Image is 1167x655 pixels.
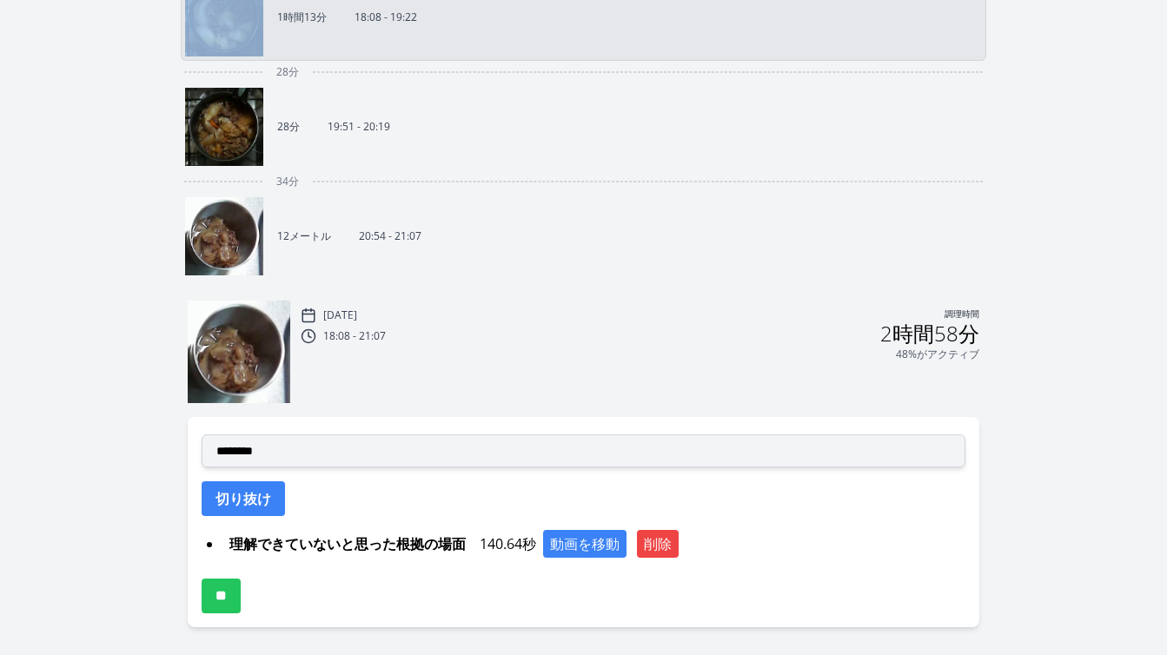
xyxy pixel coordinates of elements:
font: 削除 [644,534,672,553]
font: 140.64秒 [480,534,536,553]
font: 18:08 - 19:22 [355,10,417,24]
font: 理解できていないと思った根拠の場面 [229,534,466,553]
font: 調理時間 [945,308,979,320]
font: 切り抜け [215,489,271,508]
img: 250918115509_thumb.jpeg [188,301,290,403]
button: 切り抜け [202,481,285,516]
font: 28分 [277,119,300,134]
font: 19:51 - 20:19 [328,119,390,134]
font: 12メートル [277,228,331,243]
font: 動画を移動 [550,534,620,553]
img: 250918115509_thumb.jpeg [185,197,263,275]
button: 動画を移動 [543,530,627,558]
font: 18:08 - 21:07 [323,328,386,343]
font: 48%がアクティブ [896,347,979,361]
img: 250918105145_thumb.jpeg [185,88,263,166]
font: 28分 [276,64,299,79]
button: 削除 [637,530,679,558]
font: 20:54 - 21:07 [359,228,421,243]
font: 34分 [276,174,299,189]
font: [DATE] [323,308,357,322]
font: 1時間13分 [277,10,327,24]
font: 2時間58分 [880,319,979,347]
